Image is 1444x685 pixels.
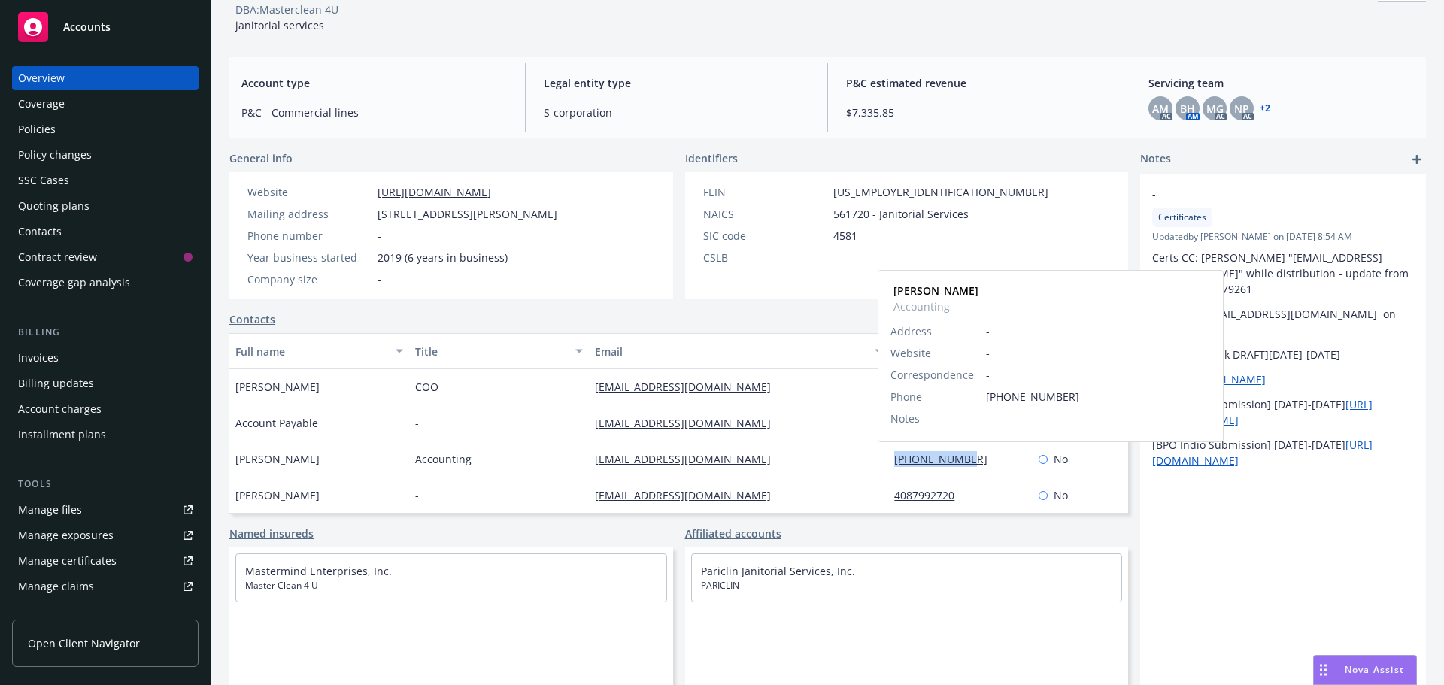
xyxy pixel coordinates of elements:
div: Coverage gap analysis [18,271,130,295]
div: Tools [12,477,199,492]
span: - [415,415,419,431]
a: Contract review [12,245,199,269]
div: Mailing address [247,206,372,222]
a: +2 [1260,104,1270,113]
span: [PERSON_NAME] [235,451,320,467]
div: Policies [18,117,56,141]
span: PARICLIN [701,579,1113,593]
span: No [1054,487,1068,503]
a: Mastermind Enterprises, Inc. [245,564,392,578]
span: [STREET_ADDRESS][PERSON_NAME] [378,206,557,222]
span: S-corporation [544,105,809,120]
a: SSC Cases [12,168,199,192]
div: Billing updates [18,371,94,396]
a: Named insureds [229,526,314,541]
a: [EMAIL_ADDRESS][DOMAIN_NAME] [595,452,783,466]
span: NP [1234,101,1249,117]
span: Nova Assist [1345,663,1404,676]
div: NAICS [703,206,827,222]
div: Manage BORs [18,600,89,624]
span: - [986,323,1211,339]
div: DBA: Masterclean 4U [235,2,338,17]
div: FEIN [703,184,827,200]
div: Policy changes [18,143,92,167]
p: [BPO Indio Submission] [DATE]-[DATE] [1152,437,1414,468]
div: Phone number [247,228,372,244]
span: AM [1152,101,1169,117]
a: Manage files [12,498,199,522]
a: Contacts [229,311,275,327]
span: $7,335.85 [846,105,1112,120]
span: Notes [1140,150,1171,168]
div: Manage files [18,498,82,522]
div: Quoting plans [18,194,89,218]
strong: [PERSON_NAME] [893,283,978,298]
div: Website [247,184,372,200]
div: Invoices [18,346,59,370]
div: Company size [247,271,372,287]
a: Affiliated accounts [685,526,781,541]
span: - [986,411,1211,426]
a: [EMAIL_ADDRESS][DOMAIN_NAME] [595,380,783,394]
a: Accounts [12,6,199,48]
span: Legal entity type [544,75,809,91]
a: Policies [12,117,199,141]
span: [PERSON_NAME] [235,487,320,503]
span: - [378,271,381,287]
span: Master Clean 4 U [245,579,657,593]
a: Manage certificates [12,549,199,573]
div: Contacts [18,220,62,244]
span: Accounting [893,299,978,314]
p: Please cc [EMAIL_ADDRESS][DOMAIN_NAME] on ALL invoices. [1152,306,1414,338]
a: [EMAIL_ADDRESS][DOMAIN_NAME] [595,416,783,430]
span: janitorial services [235,18,324,32]
span: No [1054,451,1068,467]
button: Nova Assist [1313,655,1417,685]
span: Identifiers [685,150,738,166]
a: Coverage gap analysis [12,271,199,295]
span: 2019 (6 years in business) [378,250,508,265]
a: [EMAIL_ADDRESS][DOMAIN_NAME] [595,488,783,502]
a: Quoting plans [12,194,199,218]
span: 561720 - Janitorial Services [833,206,969,222]
span: - [986,345,1211,361]
span: [PERSON_NAME] [235,379,320,395]
div: Account charges [18,397,102,421]
span: P&C estimated revenue [846,75,1112,91]
a: [URL][DOMAIN_NAME] [378,185,491,199]
span: 4581 [833,228,857,244]
div: Installment plans [18,423,106,447]
span: P&C - Commercial lines [241,105,507,120]
span: BH [1180,101,1195,117]
span: Accounts [63,21,111,33]
button: Full name [229,333,409,369]
a: Overview [12,66,199,90]
span: MG [1206,101,1224,117]
span: Servicing team [1148,75,1414,91]
div: Coverage [18,92,65,116]
a: [PHONE_NUMBER] [894,452,1000,466]
span: Website [890,345,931,361]
div: Drag to move [1314,656,1333,684]
span: - [378,228,381,244]
span: [US_EMPLOYER_IDENTIFICATION_NUMBER] [833,184,1048,200]
button: Title [409,333,589,369]
p: [BPO Workbook DRAFT][DATE]-[DATE] [1152,347,1414,362]
span: COO [415,379,438,395]
span: - [833,250,837,265]
button: Email [589,333,888,369]
a: add [1408,150,1426,168]
a: Manage BORs [12,600,199,624]
a: Manage claims [12,574,199,599]
a: Account charges [12,397,199,421]
a: Coverage [12,92,199,116]
div: Manage claims [18,574,94,599]
span: Updated by [PERSON_NAME] on [DATE] 8:54 AM [1152,230,1414,244]
div: -CertificatesUpdatedby [PERSON_NAME] on [DATE] 8:54 AMCerts CC: [PERSON_NAME] "[EMAIL_ADDRESS][DO... [1140,174,1426,480]
span: - [986,367,1211,383]
span: Account type [241,75,507,91]
div: Billing [12,325,199,340]
a: Installment plans [12,423,199,447]
a: Manage exposures [12,523,199,547]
